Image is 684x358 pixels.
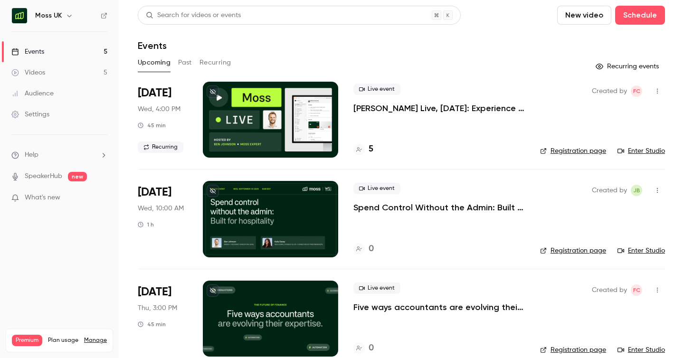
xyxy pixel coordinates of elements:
a: Enter Studio [617,345,665,355]
a: Registration page [540,146,606,156]
div: Sep 3 Wed, 3:00 PM (Europe/London) [138,82,188,158]
span: new [68,172,87,181]
span: Felicity Cator [631,85,642,97]
div: Events [11,47,44,57]
span: Created by [592,284,627,296]
span: Wed, 4:00 PM [138,104,180,114]
div: 45 min [138,320,166,328]
span: Wed, 10:00 AM [138,204,184,213]
a: Five ways accountants are evolving their expertise, for the future of finance [353,301,525,313]
span: Premium [12,335,42,346]
span: Thu, 3:00 PM [138,303,177,313]
a: Enter Studio [617,246,665,255]
span: Live event [353,84,400,95]
a: Manage [84,337,107,344]
button: Upcoming [138,55,171,70]
a: 0 [353,342,374,355]
span: Felicity Cator [631,284,642,296]
span: Plan usage [48,337,78,344]
button: Recurring events [591,59,665,74]
div: Search for videos or events [146,10,241,20]
span: Created by [592,185,627,196]
a: Registration page [540,246,606,255]
div: 1 h [138,221,154,228]
span: Help [25,150,38,160]
h4: 5 [369,143,373,156]
h6: Moss UK [35,11,62,20]
a: SpeakerHub [25,171,62,181]
img: Moss UK [12,8,27,23]
button: Recurring [199,55,231,70]
div: Sep 10 Wed, 9:00 AM (Europe/London) [138,181,188,257]
a: Registration page [540,345,606,355]
h4: 0 [369,243,374,255]
span: Recurring [138,141,183,153]
a: Enter Studio [617,146,665,156]
div: Sep 11 Thu, 2:00 PM (Europe/London) [138,281,188,357]
button: New video [557,6,611,25]
span: FC [633,85,640,97]
span: Live event [353,283,400,294]
h4: 0 [369,342,374,355]
a: 5 [353,143,373,156]
div: Videos [11,68,45,77]
li: help-dropdown-opener [11,150,107,160]
span: [DATE] [138,284,171,300]
iframe: Noticeable Trigger [96,194,107,202]
span: What's new [25,193,60,203]
span: [DATE] [138,185,171,200]
span: [DATE] [138,85,171,101]
a: [PERSON_NAME] Live, [DATE]: Experience spend management automation with [PERSON_NAME] [353,103,525,114]
button: Past [178,55,192,70]
span: Created by [592,85,627,97]
span: FC [633,284,640,296]
h1: Events [138,40,167,51]
span: Jara Bockx [631,185,642,196]
div: Settings [11,110,49,119]
a: 0 [353,243,374,255]
div: Audience [11,89,54,98]
button: Schedule [615,6,665,25]
span: Live event [353,183,400,194]
div: 45 min [138,122,166,129]
span: JB [633,185,640,196]
a: Spend Control Without the Admin: Built for Hospitality [353,202,525,213]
